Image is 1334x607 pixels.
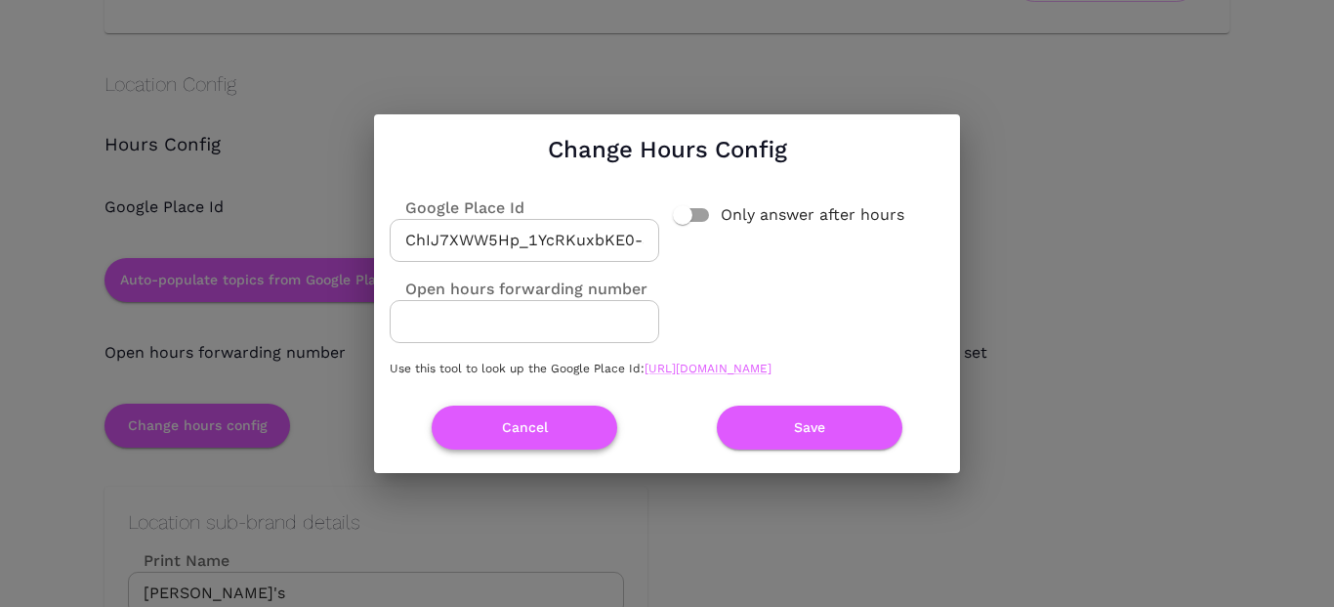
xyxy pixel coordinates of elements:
[717,406,902,450] button: Save
[390,278,647,300] label: Open hours forwarding number
[390,196,524,219] label: Google Place Id
[432,406,617,450] button: Cancel
[548,130,787,169] h1: Change Hours Config
[390,359,944,378] p: Use this tool to look up the Google Place Id:
[721,203,904,227] span: Only answer after hours
[645,362,771,375] a: [URL][DOMAIN_NAME]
